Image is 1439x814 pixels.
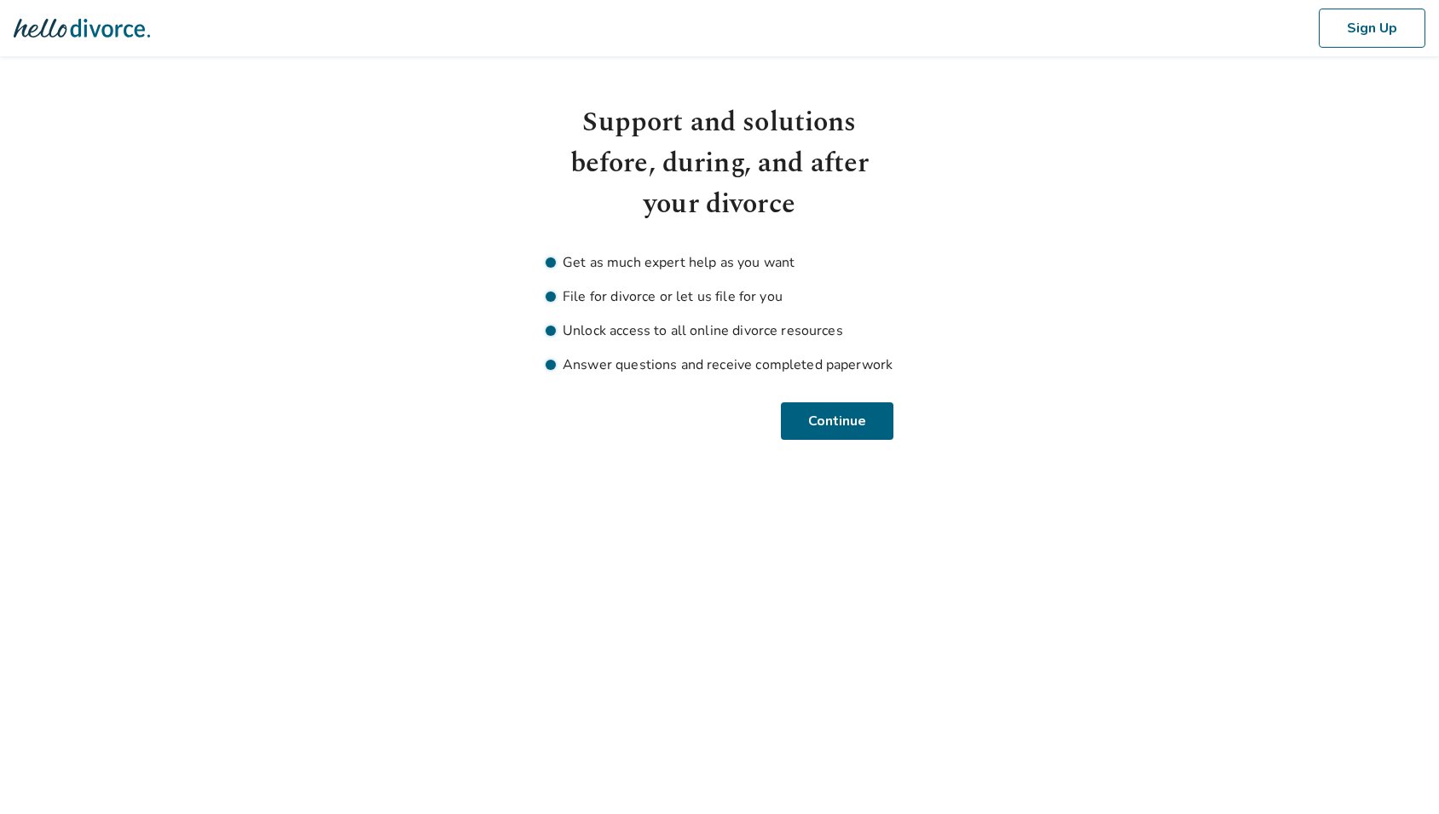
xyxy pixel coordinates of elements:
li: File for divorce or let us file for you [546,286,893,307]
li: Answer questions and receive completed paperwork [546,355,893,375]
li: Get as much expert help as you want [546,252,893,273]
button: Continue [783,402,893,440]
button: Sign Up [1319,9,1425,48]
li: Unlock access to all online divorce resources [546,320,893,341]
img: Hello Divorce Logo [14,11,150,45]
h1: Support and solutions before, during, and after your divorce [546,102,893,225]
